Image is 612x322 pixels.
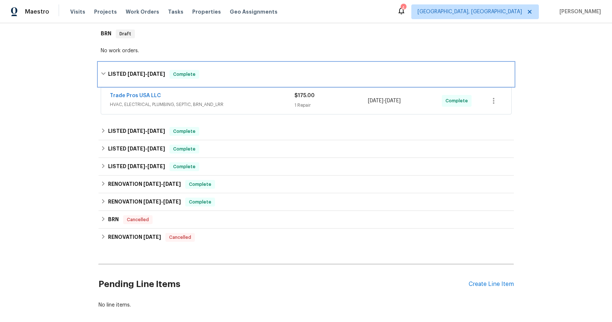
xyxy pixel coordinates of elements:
[170,71,198,78] span: Complete
[128,146,165,151] span: -
[108,215,119,224] h6: BRN
[163,199,181,204] span: [DATE]
[128,128,165,134] span: -
[186,181,214,188] span: Complete
[147,71,165,77] span: [DATE]
[99,63,514,86] div: LISTED [DATE]-[DATE]Complete
[99,229,514,246] div: RENOVATION [DATE]Cancelled
[294,93,315,98] span: $175.00
[170,128,198,135] span: Complete
[143,199,181,204] span: -
[25,8,49,15] span: Maestro
[108,180,181,189] h6: RENOVATION
[143,181,181,187] span: -
[192,8,221,15] span: Properties
[99,22,514,46] div: BRN Draft
[385,98,401,103] span: [DATE]
[99,176,514,193] div: RENOVATION [DATE]-[DATE]Complete
[110,101,294,108] span: HVAC, ELECTRICAL, PLUMBING, SEPTIC, BRN_AND_LRR
[166,234,194,241] span: Cancelled
[143,234,161,240] span: [DATE]
[99,158,514,176] div: LISTED [DATE]-[DATE]Complete
[186,198,214,206] span: Complete
[168,9,183,14] span: Tasks
[401,4,406,12] div: 4
[230,8,278,15] span: Geo Assignments
[70,8,85,15] span: Visits
[108,70,165,79] h6: LISTED
[445,97,471,105] span: Complete
[163,181,181,187] span: [DATE]
[147,128,165,134] span: [DATE]
[110,93,161,98] a: Trade Pros USA LLC
[147,146,165,151] span: [DATE]
[108,127,165,136] h6: LISTED
[117,30,134,38] span: Draft
[128,164,145,169] span: [DATE]
[99,123,514,140] div: LISTED [DATE]-[DATE]Complete
[143,199,161,204] span: [DATE]
[126,8,159,15] span: Work Orders
[128,71,145,77] span: [DATE]
[368,98,383,103] span: [DATE]
[99,193,514,211] div: RENOVATION [DATE]-[DATE]Complete
[128,146,145,151] span: [DATE]
[101,29,111,38] h6: BRN
[108,233,161,242] h6: RENOVATION
[128,71,165,77] span: -
[170,163,198,170] span: Complete
[99,267,469,301] h2: Pending Line Items
[108,198,181,206] h6: RENOVATION
[99,140,514,158] div: LISTED [DATE]-[DATE]Complete
[147,164,165,169] span: [DATE]
[101,47,512,54] div: No work orders.
[99,301,514,309] div: No line items.
[294,102,368,109] div: 1 Repair
[99,211,514,229] div: BRN Cancelled
[124,216,152,223] span: Cancelled
[108,162,165,171] h6: LISTED
[108,145,165,153] h6: LISTED
[128,128,145,134] span: [DATE]
[556,8,601,15] span: [PERSON_NAME]
[418,8,522,15] span: [GEOGRAPHIC_DATA], [GEOGRAPHIC_DATA]
[170,145,198,153] span: Complete
[94,8,117,15] span: Projects
[469,281,514,288] div: Create Line Item
[128,164,165,169] span: -
[368,97,401,105] span: -
[143,181,161,187] span: [DATE]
